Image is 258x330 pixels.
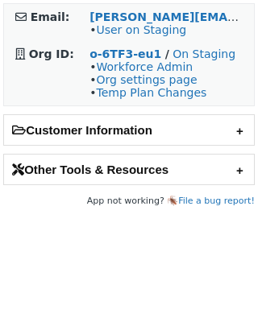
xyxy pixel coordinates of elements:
a: Org settings page [96,73,197,86]
strong: / [165,47,169,60]
a: o-6TF3-eu1 [89,47,161,60]
a: File a bug report! [178,196,255,206]
span: • • • [89,60,206,99]
a: On Staging [173,47,235,60]
a: User on Staging [96,23,186,36]
h2: Other Tools & Resources [4,155,254,184]
a: Workforce Admin [96,60,193,73]
span: • [89,23,186,36]
footer: App not working? 🪳 [3,193,255,209]
strong: Org ID: [29,47,74,60]
h2: Customer Information [4,115,254,145]
strong: Email: [31,10,70,23]
a: Temp Plan Changes [96,86,206,99]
